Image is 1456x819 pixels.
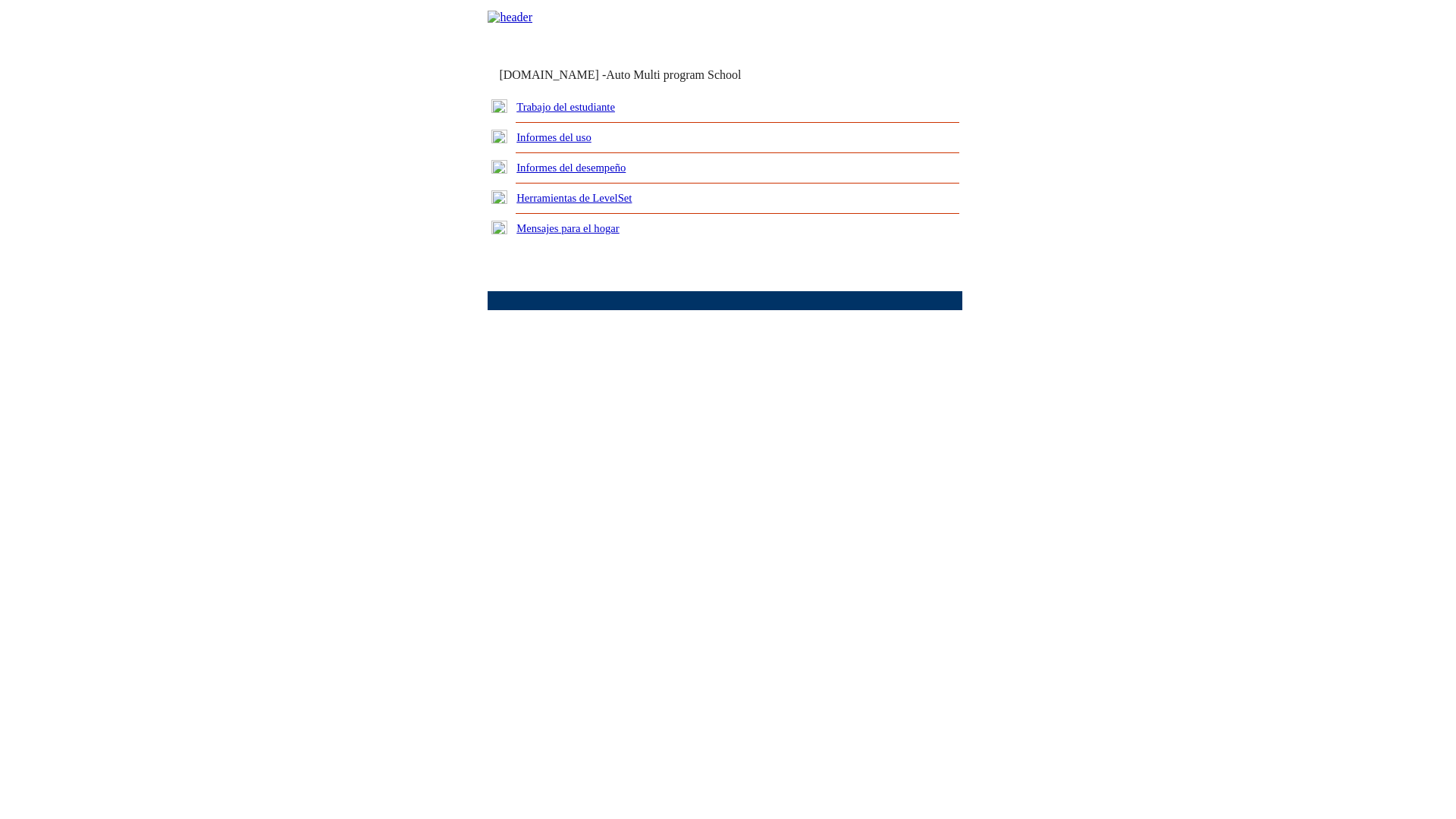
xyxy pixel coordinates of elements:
img: plus.gif [491,221,507,234]
a: Herramientas de LevelSet [516,192,632,204]
a: Mensajes para el hogar [516,222,620,234]
nobr: Auto Multi program School [606,68,741,81]
img: header [488,11,532,24]
a: Informes del desempeño [516,162,626,174]
img: plus.gif [491,160,507,174]
td: [DOMAIN_NAME] - [499,68,778,82]
a: Trabajo del estudiante [516,101,615,113]
img: plus.gif [491,190,507,204]
a: Informes del uso [516,131,591,143]
img: plus.gif [491,130,507,143]
img: plus.gif [491,99,507,113]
